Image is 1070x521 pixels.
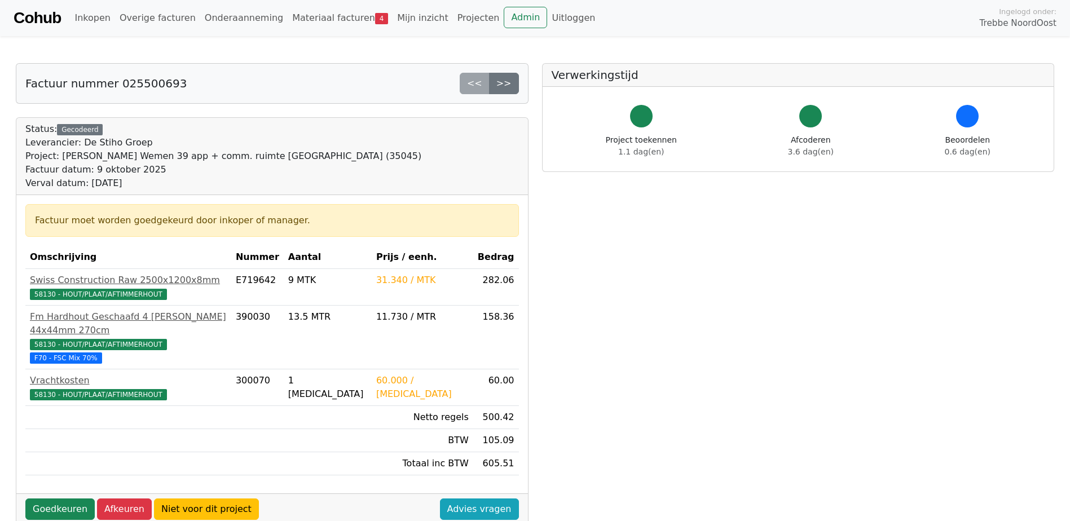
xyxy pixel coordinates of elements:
[788,134,834,158] div: Afcoderen
[288,374,367,401] div: 1 [MEDICAL_DATA]
[440,498,519,520] a: Advies vragen
[473,429,519,452] td: 105.09
[200,7,288,29] a: Onderaanneming
[376,374,469,401] div: 60.000 / [MEDICAL_DATA]
[788,147,834,156] span: 3.6 dag(en)
[25,163,421,176] div: Factuur datum: 9 oktober 2025
[30,273,227,287] div: Swiss Construction Raw 2500x1200x8mm
[30,273,227,301] a: Swiss Construction Raw 2500x1200x8mm58130 - HOUT/PLAAT/AFTIMMERHOUT
[473,406,519,429] td: 500.42
[284,246,372,269] th: Aantal
[30,389,167,400] span: 58130 - HOUT/PLAAT/AFTIMMERHOUT
[473,369,519,406] td: 60.00
[97,498,152,520] a: Afkeuren
[30,339,167,350] span: 58130 - HOUT/PLAAT/AFTIMMERHOUT
[25,77,187,90] h5: Factuur nummer 025500693
[30,289,167,300] span: 58130 - HOUT/PLAAT/AFTIMMERHOUT
[376,310,469,324] div: 11.730 / MTR
[618,147,664,156] span: 1.1 dag(en)
[25,136,421,149] div: Leverancier: De Stiho Groep
[288,310,367,324] div: 13.5 MTR
[35,214,509,227] div: Factuur moet worden goedgekeurd door inkoper of manager.
[473,246,519,269] th: Bedrag
[115,7,200,29] a: Overige facturen
[980,17,1056,30] span: Trebbe NoordOost
[453,7,504,29] a: Projecten
[473,452,519,475] td: 605.51
[154,498,259,520] a: Niet voor dit project
[288,7,393,29] a: Materiaal facturen4
[231,306,284,369] td: 390030
[30,374,227,401] a: Vrachtkosten58130 - HOUT/PLAAT/AFTIMMERHOUT
[547,7,600,29] a: Uitloggen
[70,7,115,29] a: Inkopen
[372,406,473,429] td: Netto regels
[945,147,990,156] span: 0.6 dag(en)
[999,6,1056,17] span: Ingelogd onder:
[14,5,61,32] a: Cohub
[25,122,421,190] div: Status:
[30,310,227,337] div: Fm Hardhout Geschaafd 4 [PERSON_NAME] 44x44mm 270cm
[30,352,102,364] span: F70 - FSC Mix 70%
[30,310,227,364] a: Fm Hardhout Geschaafd 4 [PERSON_NAME] 44x44mm 270cm58130 - HOUT/PLAAT/AFTIMMERHOUT F70 - FSC Mix 70%
[372,429,473,452] td: BTW
[372,452,473,475] td: Totaal inc BTW
[393,7,453,29] a: Mijn inzicht
[473,306,519,369] td: 158.36
[504,7,547,28] a: Admin
[288,273,367,287] div: 9 MTK
[25,246,231,269] th: Omschrijving
[473,269,519,306] td: 282.06
[231,246,284,269] th: Nummer
[25,498,95,520] a: Goedkeuren
[552,68,1045,82] h5: Verwerkingstijd
[375,13,388,24] span: 4
[231,369,284,406] td: 300070
[489,73,519,94] a: >>
[376,273,469,287] div: 31.340 / MTK
[25,176,421,190] div: Verval datum: [DATE]
[25,149,421,163] div: Project: [PERSON_NAME] Wemen 39 app + comm. ruimte [GEOGRAPHIC_DATA] (35045)
[372,246,473,269] th: Prijs / eenh.
[945,134,990,158] div: Beoordelen
[30,374,227,387] div: Vrachtkosten
[57,124,103,135] div: Gecodeerd
[231,269,284,306] td: E719642
[606,134,677,158] div: Project toekennen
